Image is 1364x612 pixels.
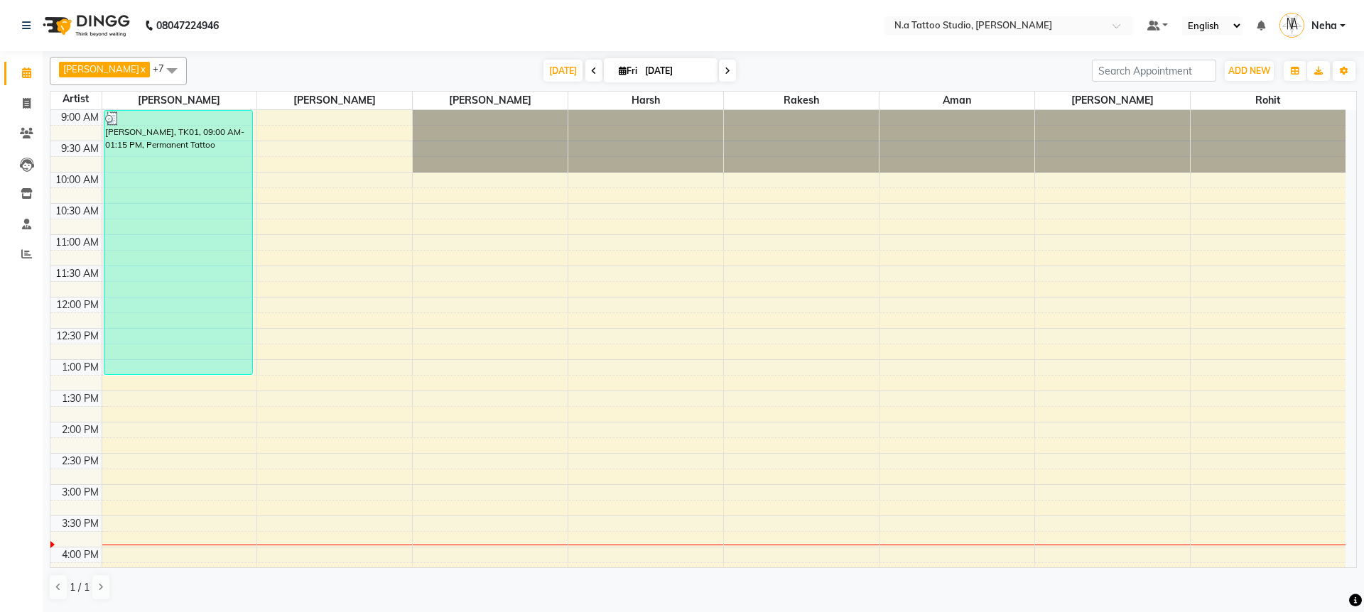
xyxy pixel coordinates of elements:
div: 11:30 AM [53,266,102,281]
div: 11:00 AM [53,235,102,250]
span: Harsh [568,92,723,109]
div: 9:00 AM [58,110,102,125]
span: Fri [615,65,641,76]
div: 2:30 PM [59,454,102,469]
span: 1 / 1 [70,580,90,595]
div: 1:30 PM [59,391,102,406]
span: [PERSON_NAME] [63,63,139,75]
div: 3:00 PM [59,485,102,500]
div: 10:30 AM [53,204,102,219]
span: [PERSON_NAME] [1035,92,1190,109]
span: +7 [153,62,175,74]
span: Rakesh [724,92,879,109]
span: [DATE] [543,60,583,82]
div: 9:30 AM [58,141,102,156]
input: Search Appointment [1092,60,1216,82]
div: 12:00 PM [53,297,102,312]
span: [PERSON_NAME] [102,92,257,109]
input: 2025-10-03 [641,60,712,82]
div: [PERSON_NAME], TK01, 09:00 AM-01:15 PM, Permanent Tattoo [104,111,252,374]
span: [PERSON_NAME] [257,92,412,109]
img: logo [36,6,134,45]
span: Aman [879,92,1034,109]
div: Artist [50,92,102,106]
span: Neha [1311,18,1337,33]
img: Neha [1279,13,1304,38]
div: 12:30 PM [53,329,102,344]
a: x [139,63,146,75]
div: 2:00 PM [59,422,102,437]
div: 3:30 PM [59,516,102,531]
div: 10:00 AM [53,173,102,187]
div: 4:00 PM [59,547,102,562]
div: 1:00 PM [59,360,102,375]
span: [PERSON_NAME] [413,92,568,109]
b: 08047224946 [156,6,219,45]
button: ADD NEW [1225,61,1274,81]
span: ADD NEW [1228,65,1270,76]
span: Rohit [1191,92,1346,109]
